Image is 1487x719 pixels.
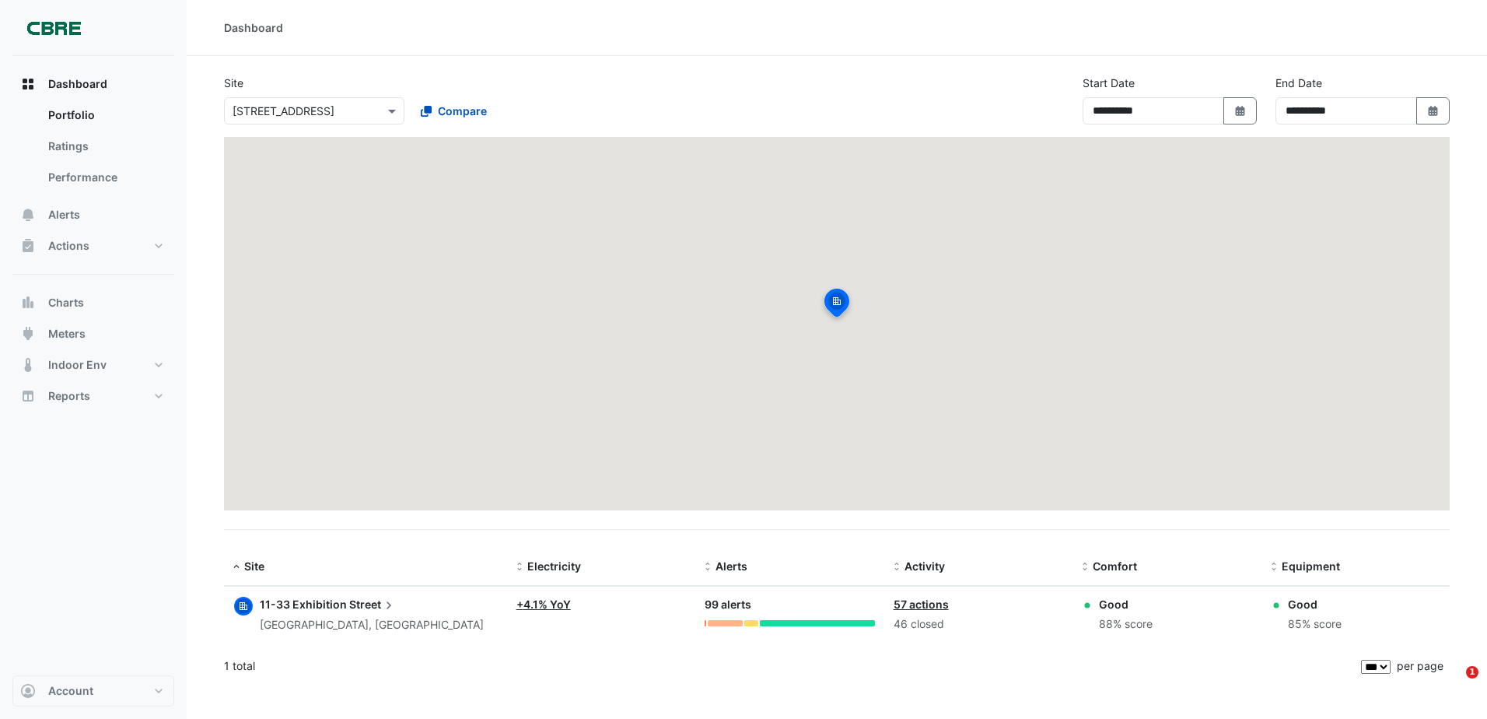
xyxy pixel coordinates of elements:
img: site-pin-selected.svg [820,286,854,324]
span: Indoor Env [48,357,107,373]
app-icon: Charts [20,295,36,310]
div: Good [1099,596,1153,612]
span: Charts [48,295,84,310]
span: Equipment [1282,559,1340,573]
a: Portfolio [36,100,174,131]
span: Actions [48,238,89,254]
label: End Date [1275,75,1322,91]
button: Dashboard [12,68,174,100]
span: Compare [438,103,487,119]
app-icon: Meters [20,326,36,342]
button: Compare [411,97,497,125]
span: Activity [904,559,945,573]
span: Alerts [48,207,80,223]
span: 11-33 Exhibition [260,598,347,611]
div: Dashboard [12,100,174,199]
button: Alerts [12,199,174,230]
span: Account [48,683,93,699]
div: 88% score [1099,616,1153,633]
app-icon: Reports [20,388,36,404]
button: Charts [12,287,174,318]
button: Reports [12,381,174,412]
a: Ratings [36,131,174,162]
fa-icon: Select Date [1426,104,1440,117]
button: Indoor Env [12,349,174,381]
app-icon: Alerts [20,207,36,223]
fa-icon: Select Date [1233,104,1247,117]
app-icon: Dashboard [20,76,36,92]
div: 85% score [1288,616,1342,633]
img: Company Logo [19,12,89,44]
iframe: Intercom live chat [1434,666,1471,703]
span: Dashboard [48,76,107,92]
a: +4.1% YoY [516,598,571,611]
span: Alerts [716,559,747,573]
label: Site [224,75,243,91]
div: Good [1288,596,1342,612]
span: Electricity [527,559,581,573]
div: 46 closed [894,616,1063,633]
div: [GEOGRAPHIC_DATA], [GEOGRAPHIC_DATA] [260,616,484,634]
div: 99 alerts [705,596,874,614]
a: Performance [36,162,174,193]
span: Site [244,559,264,573]
button: Account [12,675,174,707]
span: Meters [48,326,86,342]
app-icon: Indoor Env [20,357,36,373]
span: Comfort [1093,559,1137,573]
span: per page [1397,659,1443,672]
button: Actions [12,230,174,261]
div: 1 total [224,647,1358,686]
app-icon: Actions [20,238,36,254]
a: 57 actions [894,598,949,611]
div: Dashboard [224,19,283,36]
label: Start Date [1083,75,1135,91]
span: Street [349,596,397,613]
span: 1 [1466,666,1478,679]
span: Reports [48,388,90,404]
button: Meters [12,318,174,349]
